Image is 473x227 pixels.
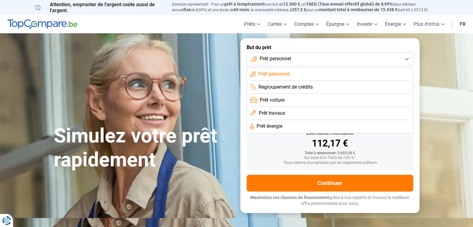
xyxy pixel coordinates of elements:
a: Plus d'infos [410,15,448,33]
button: Continuer [247,175,413,192]
a: Investir [353,15,381,33]
a: Prêts [240,15,264,33]
a: fr [456,15,469,33]
span: prêt à tempérament [225,2,264,7]
a: Comptes [290,15,322,33]
span: Maximisez vos chances de financement [250,195,329,200]
div: *Sous réserve d'acceptation par les organismes prêteurs [252,161,408,165]
span: Regroupement de crédits [258,84,313,90]
span: 257,3 € [292,7,306,12]
p: grâce à nos experts et trouvez la meilleure offre personnalisée pour vous. [247,195,413,207]
span: 12.500 € [283,2,300,7]
span: TAEG (Taux annuel effectif global) de 8,99% [306,2,392,7]
span: montant total à rembourser de 15.438 € [319,7,397,12]
a: Épargne [322,15,353,33]
span: Prêt voiture [260,97,285,104]
p: Attention, emprunter de l'argent coûte aussi de l'argent. [35,2,165,13]
div: Estimation mensuelle [252,131,408,136]
img: TopCompare [7,19,77,29]
a: Cartes [264,15,290,33]
h1: Simulez votre prêt rapidement [54,124,233,172]
div: Sur base d'un TAEG de 7,45 %* [252,156,408,160]
button: Prêt personnel [247,52,413,66]
div: Total à rembourser: 2 692,08 € [252,151,408,155]
span: Prêt travaux [259,110,285,117]
span: Prêt énergie [257,123,282,130]
span: 60 mois [234,7,249,12]
div: 112,17 € [252,139,408,148]
p: Exemple représentatif : Pour un tous but de , un (taux débiteur annuel de 8,99%) et une durée de ... [172,2,438,13]
a: Énergie [381,15,410,33]
span: Prêt personnel [258,71,290,77]
span: fixe [183,7,191,12]
label: But du prêt [247,44,413,50]
span: Prêt personnel [260,55,291,62]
